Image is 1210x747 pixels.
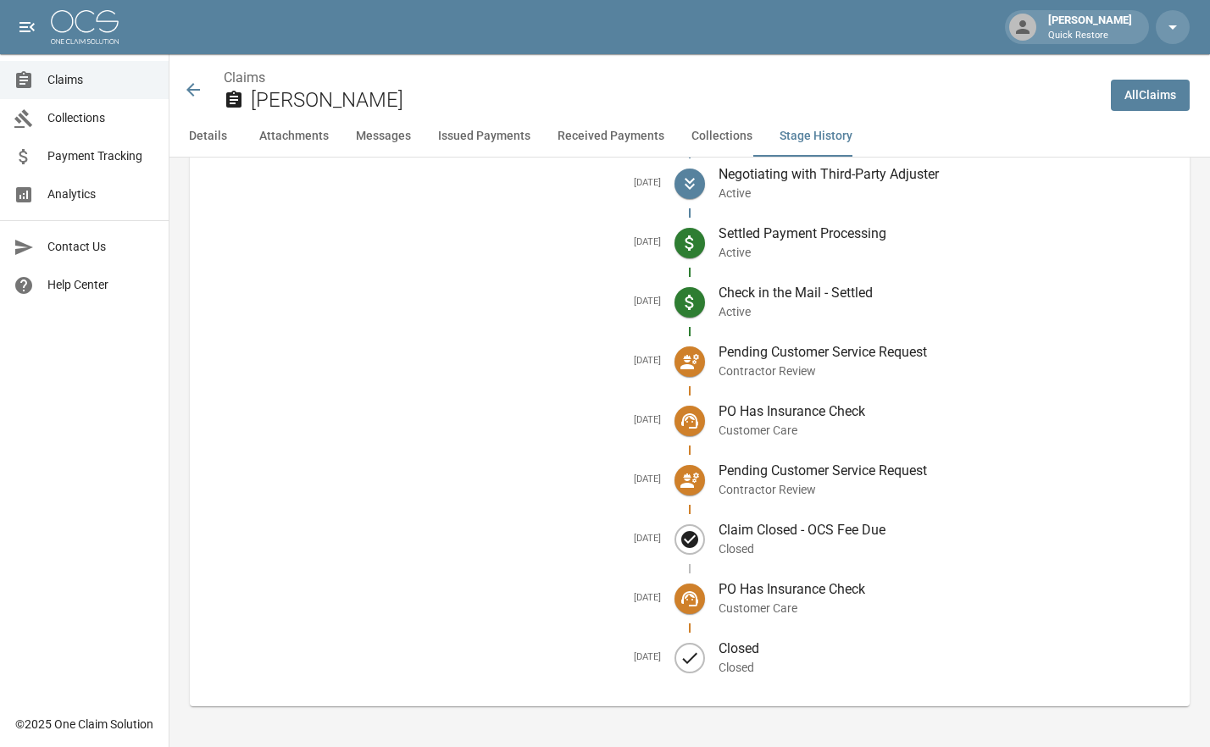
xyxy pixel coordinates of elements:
[719,224,1176,244] p: Settled Payment Processing
[47,147,155,165] span: Payment Tracking
[719,579,1176,600] p: PO Has Insurance Check
[678,116,766,157] button: Collections
[203,414,661,427] h5: [DATE]
[203,533,661,545] h5: [DATE]
[1041,12,1139,42] div: [PERSON_NAME]
[719,520,1176,540] p: Claim Closed - OCS Fee Due
[246,116,342,157] button: Attachments
[47,71,155,89] span: Claims
[203,592,661,605] h5: [DATE]
[224,68,1097,88] nav: breadcrumb
[203,473,661,486] h5: [DATE]
[719,283,1176,303] p: Check in the Mail - Settled
[719,422,1176,439] p: Customer Care
[719,303,1176,320] p: Active
[47,276,155,294] span: Help Center
[203,177,661,190] h5: [DATE]
[425,116,544,157] button: Issued Payments
[203,355,661,368] h5: [DATE]
[719,342,1176,362] p: Pending Customer Service Request
[719,540,1176,557] p: Closed
[342,116,425,157] button: Messages
[1048,29,1132,43] p: Quick Restore
[719,401,1176,422] p: PO Has Insurance Check
[719,461,1176,481] p: Pending Customer Service Request
[544,116,678,157] button: Received Payments
[47,185,155,203] span: Analytics
[719,185,1176,202] p: Active
[719,362,1176,379] p: Contractor Review
[719,600,1176,617] p: Customer Care
[719,639,1176,659] p: Closed
[719,659,1176,676] p: Closed
[47,109,155,127] span: Collections
[766,116,866,157] button: Stage History
[719,481,1176,498] p: Contractor Review
[203,296,661,308] h5: [DATE]
[203,236,661,249] h5: [DATE]
[719,244,1176,261] p: Active
[51,10,119,44] img: ocs-logo-white-transparent.png
[169,116,246,157] button: Details
[203,651,661,664] h5: [DATE]
[47,238,155,256] span: Contact Us
[169,116,1210,157] div: anchor tabs
[1111,80,1190,111] a: AllClaims
[224,69,265,86] a: Claims
[15,716,153,733] div: © 2025 One Claim Solution
[719,164,1176,185] p: Negotiating with Third-Party Adjuster
[251,88,1097,113] h2: [PERSON_NAME]
[10,10,44,44] button: open drawer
